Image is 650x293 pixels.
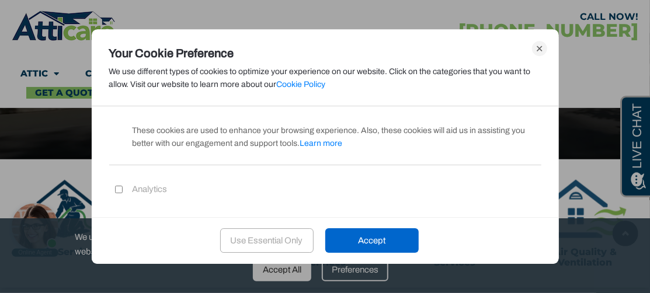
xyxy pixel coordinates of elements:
span: Opens a chat window [29,9,94,24]
a: Cookie Policy [277,80,326,89]
div: Accept [325,228,419,253]
div: These cookies are used to help us understand how our website is being used. They can also be used... [109,199,541,238]
div: Use Essential Only [220,228,314,253]
div: Online Agent [6,49,53,57]
span: Analytics [133,183,168,196]
div: We use different types of cookies to optimize your experience on our website. Click on the catego... [109,65,541,91]
input: Analytics [115,186,123,193]
div: Your Cookie Preference [109,47,541,60]
div: These cookies are used to enhance your browsing experience. Also, these cookies will aid us in as... [109,124,541,150]
span: Learn more [300,139,343,148]
div: Need help? Chat with us now! [6,4,53,50]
